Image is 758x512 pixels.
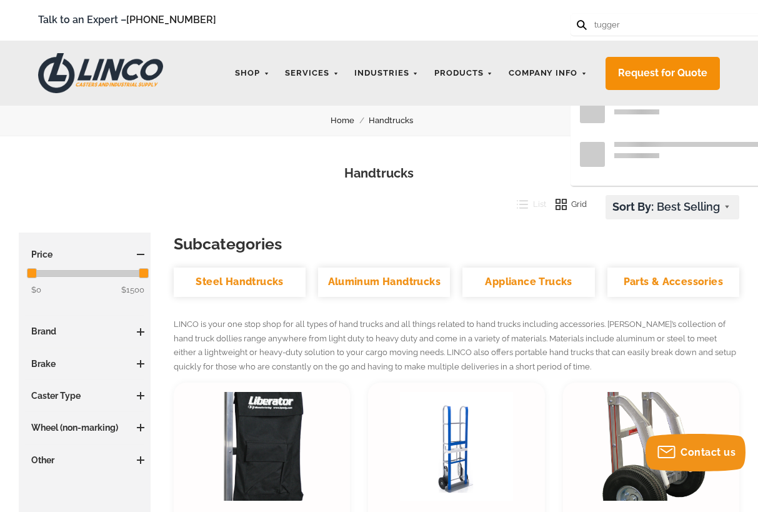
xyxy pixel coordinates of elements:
[38,53,163,93] img: LINCO CASTERS & INDUSTRIAL SUPPLY
[507,195,546,214] button: List
[681,446,736,458] span: Contact us
[25,421,144,434] h3: Wheel (non-marking)
[502,61,594,86] a: Company Info
[174,268,306,297] a: Steel Handtrucks
[646,434,746,471] button: Contact us
[25,358,144,370] h3: Brake
[428,61,499,86] a: Products
[369,114,427,128] a: Handtrucks
[229,61,276,86] a: Shop
[174,318,739,374] p: LINCO is your one stop shop for all types of hand trucks and all things related to hand trucks in...
[19,164,739,183] h1: Handtrucks
[126,14,216,26] a: [PHONE_NUMBER]
[462,268,594,297] a: Appliance Trucks
[318,268,450,297] a: Aluminum Handtrucks
[25,248,144,261] h3: Price
[25,389,144,402] h3: Caster Type
[606,57,720,90] a: Request for Quote
[714,11,719,21] span: 0
[121,283,144,297] span: $1500
[546,195,587,214] button: Grid
[38,12,216,29] span: Talk to an Expert –
[593,14,703,36] input: Search
[31,285,41,294] span: $0
[331,114,369,128] a: Home
[348,61,425,86] a: Industries
[702,13,720,28] a: 0
[607,268,739,297] a: Parts & Accessories
[279,61,345,86] a: Services
[174,233,739,255] h3: Subcategories
[25,325,144,338] h3: Brand
[25,454,144,466] h3: Other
